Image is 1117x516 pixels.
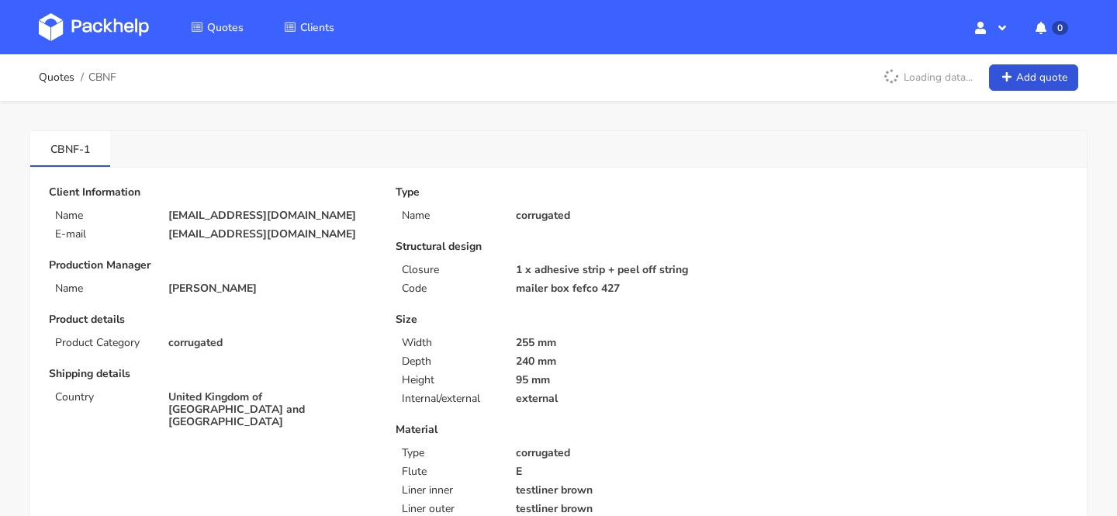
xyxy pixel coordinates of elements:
p: testliner brown [516,484,721,497]
p: Client Information [49,186,374,199]
p: Product Category [55,337,150,349]
a: Clients [265,13,353,41]
p: Product details [49,313,374,326]
p: Liner inner [402,484,496,497]
nav: breadcrumb [39,62,116,93]
a: CBNF-1 [30,131,110,165]
button: 0 [1023,13,1078,41]
p: United Kingdom of [GEOGRAPHIC_DATA] and [GEOGRAPHIC_DATA] [168,391,374,428]
p: Country [55,391,150,403]
p: Closure [402,264,496,276]
p: [EMAIL_ADDRESS][DOMAIN_NAME] [168,210,374,222]
p: 240 mm [516,355,721,368]
a: Quotes [172,13,262,41]
p: 255 mm [516,337,721,349]
p: Size [396,313,721,326]
img: Dashboard [39,13,149,41]
p: corrugated [516,447,721,459]
p: corrugated [516,210,721,222]
a: Quotes [39,71,74,84]
p: Name [55,210,150,222]
p: Loading data... [876,64,980,91]
span: Quotes [207,20,244,35]
p: Production Manager [49,259,374,272]
span: 0 [1052,21,1068,35]
p: Liner outer [402,503,496,515]
p: Width [402,337,496,349]
p: Depth [402,355,496,368]
p: Internal/external [402,393,496,405]
p: E [516,466,721,478]
p: Flute [402,466,496,478]
p: corrugated [168,337,374,349]
p: Name [402,210,496,222]
p: external [516,393,721,405]
p: Shipping details [49,368,374,380]
p: Type [402,447,496,459]
p: [PERSON_NAME] [168,282,374,295]
p: 1 x adhesive strip + peel off string [516,264,721,276]
p: 95 mm [516,374,721,386]
p: Material [396,424,721,436]
p: Structural design [396,241,721,253]
p: Height [402,374,496,386]
a: Add quote [989,64,1078,92]
p: Name [55,282,150,295]
p: Code [402,282,496,295]
span: CBNF [88,71,116,84]
p: Type [396,186,721,199]
p: [EMAIL_ADDRESS][DOMAIN_NAME] [168,228,374,241]
p: E-mail [55,228,150,241]
span: Clients [300,20,334,35]
p: mailer box fefco 427 [516,282,721,295]
p: testliner brown [516,503,721,515]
